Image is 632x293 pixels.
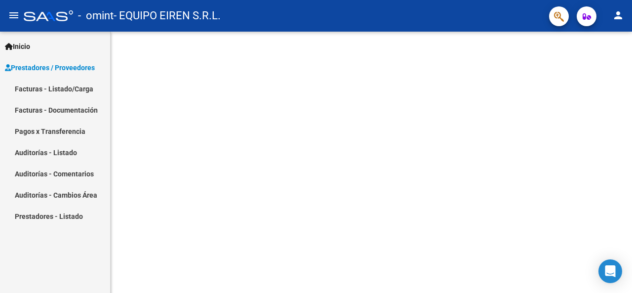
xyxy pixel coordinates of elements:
[114,5,221,27] span: - EQUIPO EIREN S.R.L.
[612,9,624,21] mat-icon: person
[78,5,114,27] span: - omint
[598,259,622,283] div: Open Intercom Messenger
[5,62,95,73] span: Prestadores / Proveedores
[8,9,20,21] mat-icon: menu
[5,41,30,52] span: Inicio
